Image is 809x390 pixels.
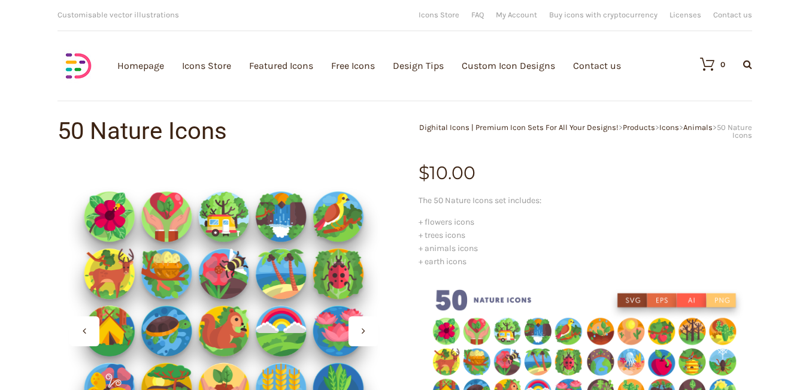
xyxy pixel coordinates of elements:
[683,123,713,132] a: Animals
[419,194,752,207] p: The 50 Nature Icons set includes:
[419,162,475,184] bdi: 10.00
[419,162,429,184] span: $
[419,123,619,132] a: Dighital Icons | Premium Icon Sets For All Your Designs!
[419,216,752,268] p: + flowers icons + trees icons + animals icons + earth icons
[57,119,405,143] h1: 50 Nature Icons
[720,61,725,68] div: 0
[549,11,657,19] a: Buy icons with cryptocurrency
[496,11,537,19] a: My Account
[623,123,655,132] a: Products
[688,57,725,71] a: 0
[717,123,752,140] span: 50 Nature Icons
[419,11,459,19] a: Icons Store
[57,10,179,19] span: Customisable vector illustrations
[669,11,701,19] a: Licenses
[471,11,484,19] a: FAQ
[405,123,752,139] div: > > > >
[659,123,679,132] a: Icons
[713,11,752,19] a: Contact us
